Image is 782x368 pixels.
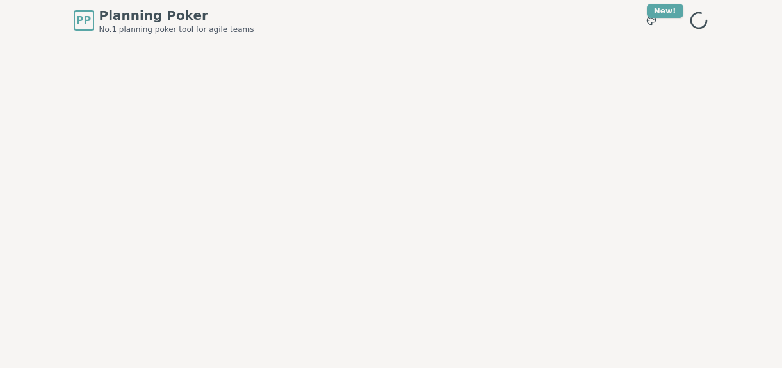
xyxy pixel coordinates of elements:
a: PPPlanning PokerNo.1 planning poker tool for agile teams [74,6,254,35]
span: Planning Poker [99,6,254,24]
button: New! [640,9,663,32]
span: No.1 planning poker tool for agile teams [99,24,254,35]
div: New! [647,4,683,18]
span: PP [76,13,91,28]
